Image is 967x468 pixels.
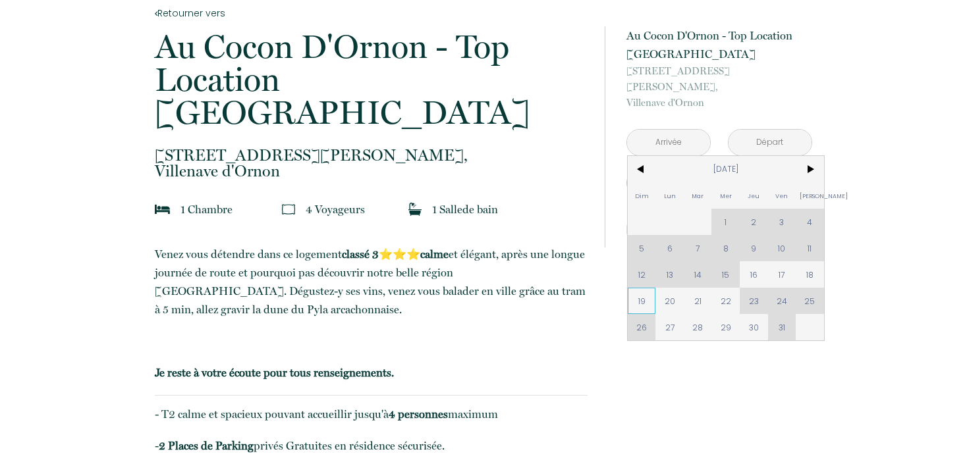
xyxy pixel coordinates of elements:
strong: Je reste à votre écoute pour tous renseignements. [155,366,394,379]
strong: 2 Places de Parking [159,439,254,452]
p: - privés Gratuites en résidence sécurisée. [155,436,587,455]
span: 22 [711,288,740,314]
span: > [796,156,824,182]
input: Départ [729,130,812,155]
p: Au Cocon D'Ornon - Top Location [GEOGRAPHIC_DATA] [626,26,812,63]
p: Villenave d'Ornon [155,147,587,179]
strong: classé 3 [342,247,379,261]
strong: 4 [389,407,395,421]
p: Villenave d'Ornon [626,63,812,111]
span: 21 [684,288,712,314]
span: Jeu [740,182,768,209]
span: s [360,203,365,216]
p: Au Cocon D'Ornon - Top Location [GEOGRAPHIC_DATA] [155,30,587,129]
span: 30 [740,314,768,340]
span: 19 [628,288,656,314]
strong: personnes [398,407,448,421]
span: Mer [711,182,740,209]
span: 29 [711,314,740,340]
a: Retourner vers [155,6,587,20]
button: Réserver [626,212,812,247]
span: 20 [655,288,684,314]
span: < [628,156,656,182]
span: [DATE] [655,156,796,182]
p: - T2 calme et spacieux pouvant accueillir jusqu'à maximum [155,405,587,423]
span: 17 [768,261,796,288]
p: 1 Salle de bain [432,200,498,219]
img: guests [282,203,295,216]
span: Mar [684,182,712,209]
p: Venez vous détendre dans ce logement ⭐⭐⭐ et élégant, après une longue journée de route et pourquo... [155,245,587,319]
span: Lun [655,182,684,209]
span: Ven [768,182,796,209]
span: 18 [796,261,824,288]
span: [PERSON_NAME] [796,182,824,209]
span: 16 [740,261,768,288]
span: [STREET_ADDRESS][PERSON_NAME], [626,63,812,95]
span: 28 [684,314,712,340]
span: 27 [655,314,684,340]
input: Arrivée [627,130,710,155]
p: 1 Chambre [180,200,233,219]
span: [STREET_ADDRESS][PERSON_NAME], [155,147,587,163]
span: Dim [628,182,656,209]
strong: calme [420,247,449,261]
p: 4 Voyageur [306,200,365,219]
